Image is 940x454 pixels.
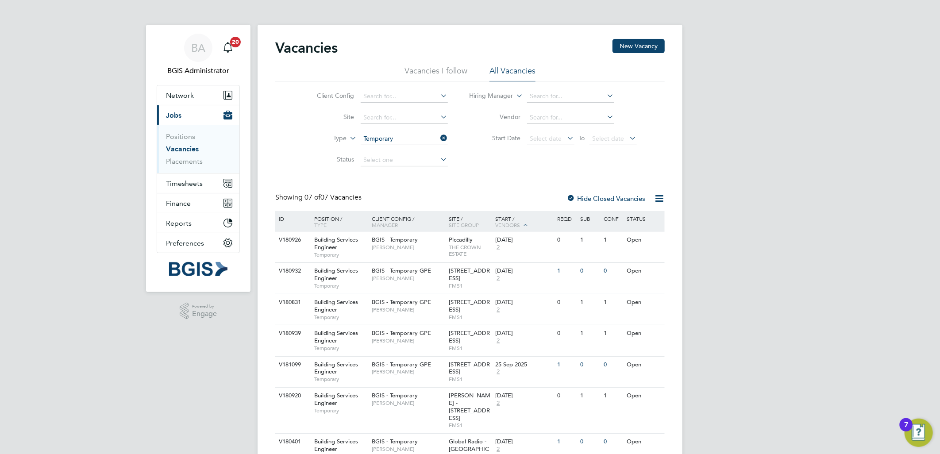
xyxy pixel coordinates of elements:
[601,294,624,311] div: 1
[166,91,194,100] span: Network
[277,357,308,373] div: V181099
[166,132,195,141] a: Positions
[146,25,250,292] nav: Main navigation
[495,361,553,369] div: 25 Sep 2025
[180,303,217,319] a: Powered byEngage
[495,368,501,376] span: 2
[166,219,192,227] span: Reports
[495,267,553,275] div: [DATE]
[462,92,513,100] label: Hiring Manager
[166,111,181,119] span: Jobs
[314,314,367,321] span: Temporary
[625,325,663,342] div: Open
[449,244,491,258] span: THE CROWN ESTATE
[601,325,624,342] div: 1
[157,105,239,125] button: Jobs
[449,314,491,321] span: FMS1
[495,337,501,345] span: 2
[304,92,354,100] label: Client Config
[601,357,624,373] div: 0
[304,193,320,202] span: 07 of
[219,34,237,62] a: 20
[578,263,601,279] div: 0
[372,329,431,337] span: BGIS - Temporary GPE
[495,392,553,400] div: [DATE]
[449,267,490,282] span: [STREET_ADDRESS]
[555,357,578,373] div: 1
[449,422,491,429] span: FMS1
[555,211,578,226] div: Reqd
[314,376,367,383] span: Temporary
[308,211,370,232] div: Position /
[495,299,553,306] div: [DATE]
[449,361,490,376] span: [STREET_ADDRESS]
[601,232,624,248] div: 1
[489,65,535,81] li: All Vacancies
[493,211,555,233] div: Start /
[314,236,358,251] span: Building Services Engineer
[530,135,562,142] span: Select date
[157,213,239,233] button: Reports
[578,325,601,342] div: 1
[372,221,398,228] span: Manager
[625,388,663,404] div: Open
[578,434,601,450] div: 0
[372,446,445,453] span: [PERSON_NAME]
[372,337,445,344] span: [PERSON_NAME]
[361,133,448,145] input: Select one
[314,438,358,453] span: Building Services Engineer
[495,438,553,446] div: [DATE]
[449,282,491,289] span: FMS1
[166,199,191,208] span: Finance
[314,329,358,344] span: Building Services Engineer
[304,113,354,121] label: Site
[449,221,479,228] span: Site Group
[191,42,205,54] span: BA
[304,193,362,202] span: 07 Vacancies
[449,298,490,313] span: [STREET_ADDRESS]
[157,85,239,105] button: Network
[304,155,354,163] label: Status
[625,434,663,450] div: Open
[625,294,663,311] div: Open
[372,438,418,445] span: BGIS - Temporary
[314,282,367,289] span: Temporary
[555,294,578,311] div: 0
[527,112,614,124] input: Search for...
[314,298,358,313] span: Building Services Engineer
[277,388,308,404] div: V180920
[192,303,217,310] span: Powered by
[372,298,431,306] span: BGIS - Temporary GPE
[166,157,203,165] a: Placements
[555,325,578,342] div: 0
[314,392,358,407] span: Building Services Engineer
[578,232,601,248] div: 1
[449,329,490,344] span: [STREET_ADDRESS]
[495,446,501,453] span: 2
[625,232,663,248] div: Open
[166,179,203,188] span: Timesheets
[157,65,240,76] span: BGIS Administrator
[405,65,467,81] li: Vacancies I follow
[495,275,501,282] span: 2
[625,211,663,226] div: Status
[314,361,358,376] span: Building Services Engineer
[576,132,588,144] span: To
[361,154,448,166] input: Select one
[296,134,347,143] label: Type
[449,345,491,352] span: FMS1
[314,407,367,414] span: Temporary
[527,90,614,103] input: Search for...
[372,368,445,375] span: [PERSON_NAME]
[157,233,239,253] button: Preferences
[372,275,445,282] span: [PERSON_NAME]
[555,434,578,450] div: 1
[601,388,624,404] div: 1
[277,294,308,311] div: V180831
[625,263,663,279] div: Open
[230,37,241,47] span: 20
[555,232,578,248] div: 0
[449,236,473,243] span: Piccadilly
[372,267,431,274] span: BGIS - Temporary GPE
[314,221,327,228] span: Type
